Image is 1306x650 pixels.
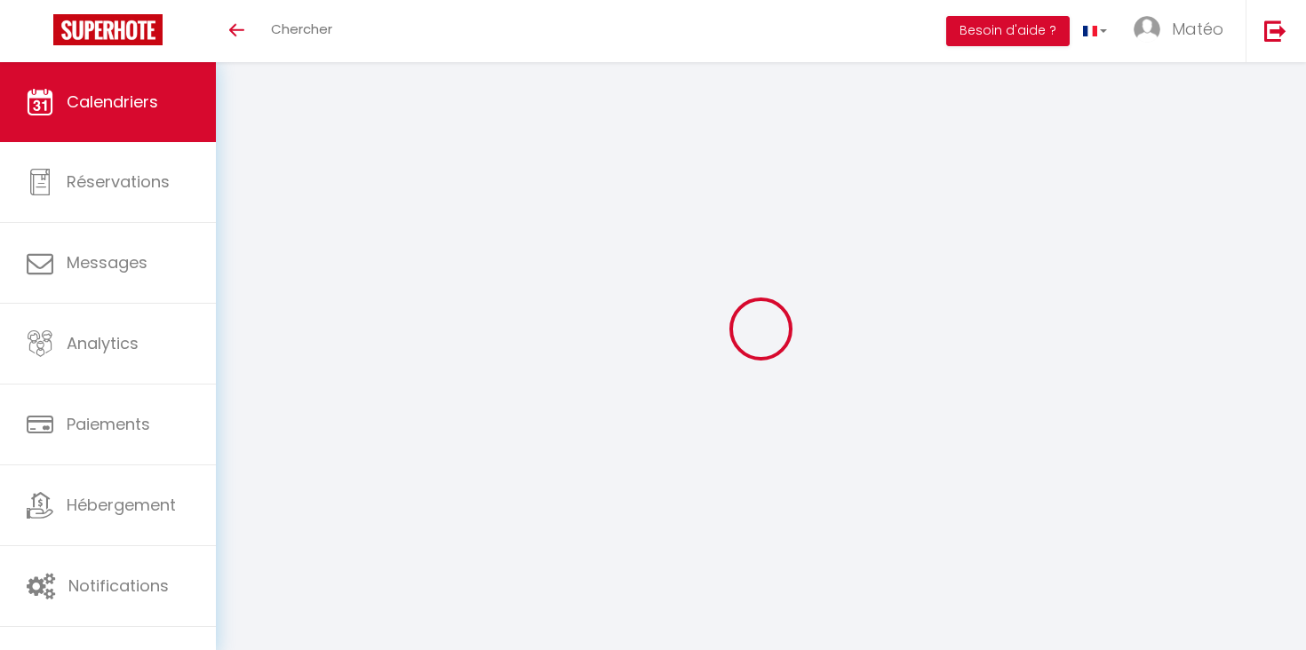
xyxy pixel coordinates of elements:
img: Super Booking [53,14,163,45]
span: Calendriers [67,91,158,113]
span: Réservations [67,170,170,193]
img: logout [1264,20,1286,42]
span: Chercher [271,20,332,38]
span: Messages [67,251,147,273]
span: Notifications [68,575,169,597]
button: Besoin d'aide ? [946,16,1070,46]
img: ... [1134,16,1160,43]
span: Paiements [67,413,150,435]
span: Hébergement [67,494,176,516]
span: Analytics [67,332,139,354]
span: Matéo [1172,18,1223,40]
